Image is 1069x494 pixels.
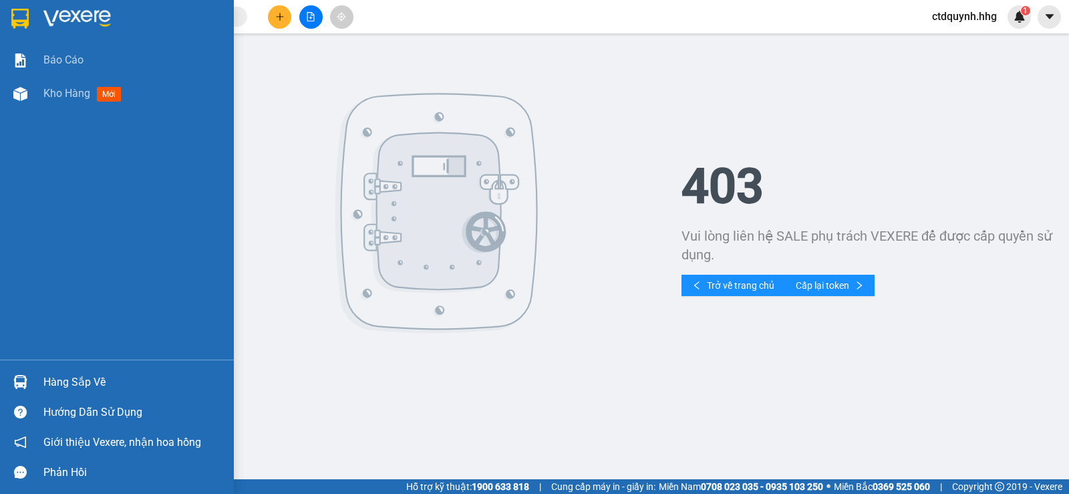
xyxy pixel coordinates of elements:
strong: 0369 525 060 [873,481,930,492]
span: Báo cáo [43,51,84,68]
img: icon-new-feature [1014,11,1026,23]
span: copyright [995,482,1004,491]
h1: 403 [681,162,1062,211]
span: notification [14,436,27,449]
img: warehouse-icon [13,375,27,389]
span: Trở về trang chủ [707,278,774,293]
span: ctdquynh.hhg [921,8,1008,25]
span: Giới thiệu Vexere, nhận hoa hồng [43,434,201,451]
span: caret-down [1044,11,1056,23]
span: Hỗ trợ kỹ thuật: [406,479,529,494]
button: plus [268,5,291,29]
span: left [692,281,702,291]
span: Cung cấp máy in - giấy in: [551,479,655,494]
img: solution-icon [13,53,27,68]
div: Vui lòng liên hệ SALE phụ trách VEXERE để được cấp quyền sử dụng. [681,227,1062,264]
span: question-circle [14,406,27,418]
span: file-add [306,12,315,21]
sup: 1 [1021,6,1030,15]
span: mới [97,87,121,102]
span: Miền Nam [659,479,823,494]
span: ⚪️ [826,484,830,489]
span: aim [337,12,346,21]
span: message [14,466,27,479]
button: aim [330,5,353,29]
span: 1 [1023,6,1028,15]
span: Miền Bắc [834,479,930,494]
span: right [855,281,864,291]
span: | [940,479,942,494]
div: Hướng dẫn sử dụng [43,402,224,422]
button: Cấp lại tokenright [785,275,875,296]
span: Kho hàng [43,87,90,100]
img: warehouse-icon [13,87,27,101]
span: plus [275,12,285,21]
strong: 0708 023 035 - 0935 103 250 [701,481,823,492]
button: file-add [299,5,323,29]
button: leftTrở về trang chủ [681,275,785,296]
span: | [539,479,541,494]
div: Phản hồi [43,463,224,483]
button: caret-down [1038,5,1061,29]
div: Hàng sắp về [43,372,224,392]
span: Cấp lại token [796,278,849,293]
img: logo-vxr [11,9,29,29]
strong: 1900 633 818 [472,481,529,492]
